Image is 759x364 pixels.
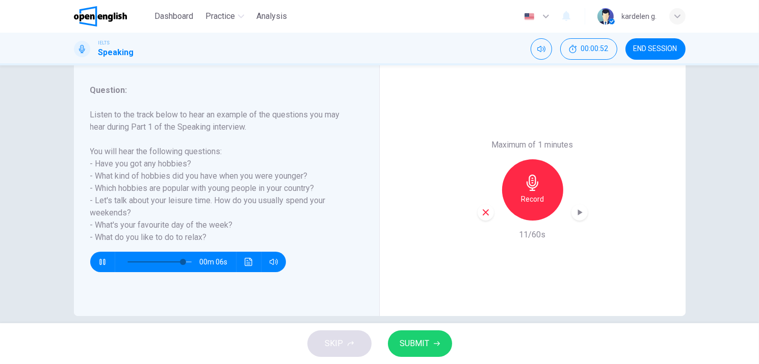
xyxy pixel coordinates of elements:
button: SUBMIT [388,330,452,357]
button: Practice [201,7,248,26]
span: 00m 06s [200,252,236,272]
h6: 11/60s [519,229,546,241]
div: kardelen g. [622,10,657,22]
span: 00:00:52 [581,45,609,53]
span: SUBMIT [400,336,430,351]
h1: Speaking [98,46,134,59]
div: Mute [531,38,552,60]
a: OpenEnglish logo [74,6,151,27]
button: Record [502,159,563,221]
button: 00:00:52 [560,38,617,60]
span: Practice [205,10,235,22]
span: END SESSION [634,45,677,53]
button: END SESSION [625,38,686,60]
h6: Record [521,193,544,205]
button: Dashboard [150,7,197,26]
img: Profile picture [597,8,614,25]
div: Hide [560,38,617,60]
button: Click to see the audio transcription [241,252,257,272]
button: Analysis [252,7,291,26]
h6: Maximum of 1 minutes [492,139,573,151]
img: en [523,13,536,20]
h6: Listen to the track below to hear an example of the questions you may hear during Part 1 of the S... [90,109,351,244]
span: IELTS [98,39,110,46]
span: Analysis [256,10,287,22]
h6: Question : [90,84,351,96]
span: Dashboard [154,10,193,22]
img: OpenEnglish logo [74,6,127,27]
